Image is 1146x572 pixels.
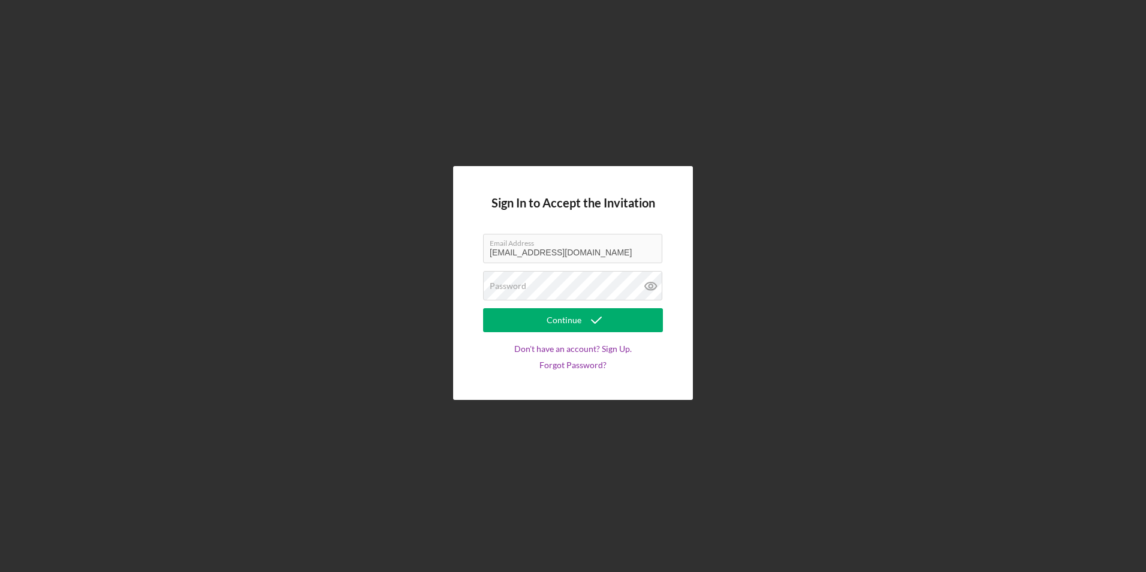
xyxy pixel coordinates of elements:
[539,360,607,370] a: Forgot Password?
[491,196,655,210] h4: Sign In to Accept the Invitation
[490,281,526,291] label: Password
[483,308,663,332] button: Continue
[547,308,581,332] div: Continue
[514,344,632,354] a: Don't have an account? Sign Up.
[490,234,662,248] label: Email Address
